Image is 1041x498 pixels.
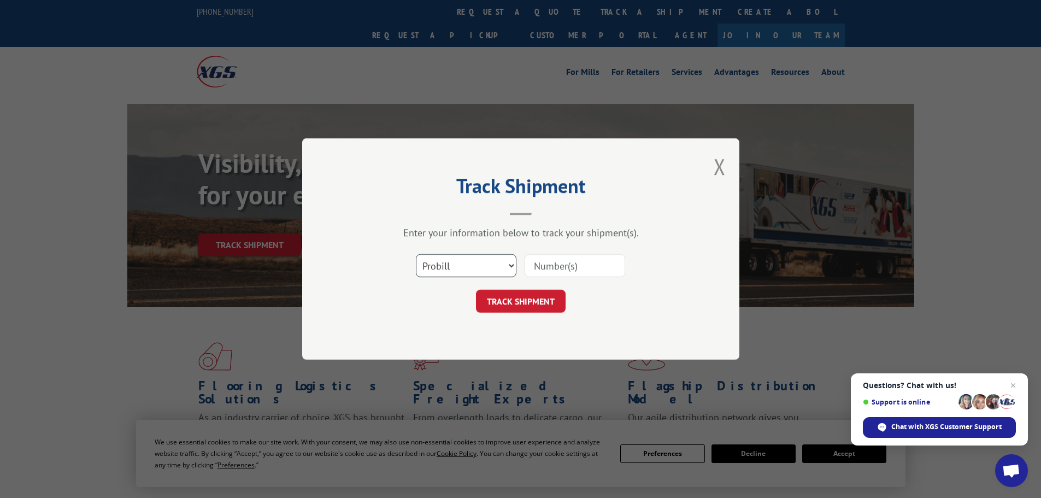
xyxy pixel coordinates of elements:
[525,254,625,277] input: Number(s)
[863,381,1016,390] span: Questions? Chat with us!
[995,454,1028,487] div: Open chat
[357,178,685,199] h2: Track Shipment
[891,422,1002,432] span: Chat with XGS Customer Support
[1007,379,1020,392] span: Close chat
[863,417,1016,438] div: Chat with XGS Customer Support
[863,398,955,406] span: Support is online
[714,152,726,181] button: Close modal
[357,226,685,239] div: Enter your information below to track your shipment(s).
[476,290,566,313] button: TRACK SHIPMENT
